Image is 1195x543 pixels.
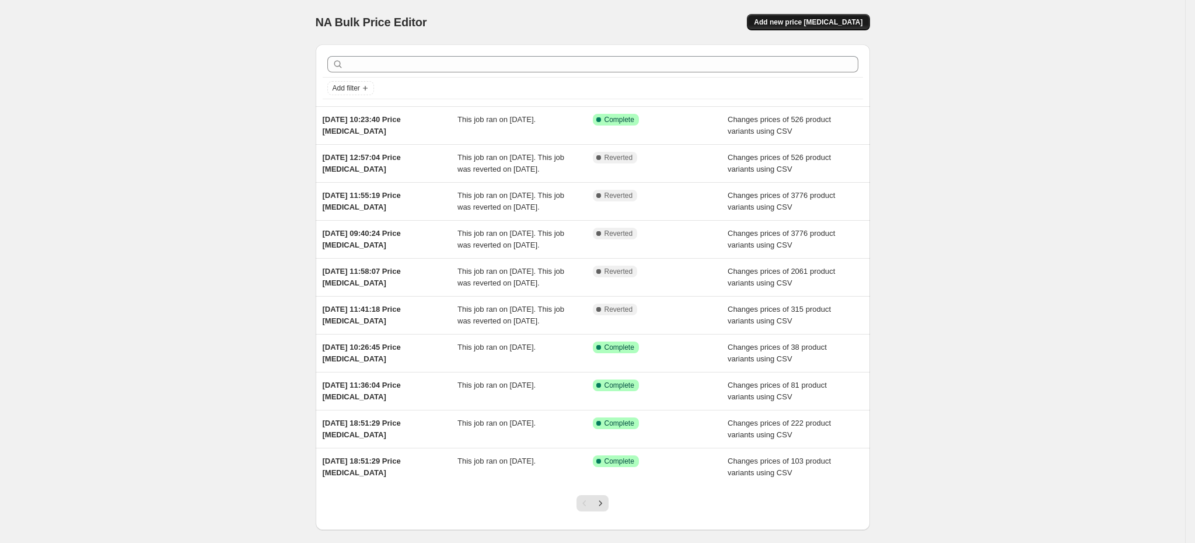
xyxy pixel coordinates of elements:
span: [DATE] 10:26:45 Price [MEDICAL_DATA] [323,343,401,363]
span: Changes prices of 81 product variants using CSV [728,381,827,401]
span: Complete [605,115,634,124]
button: Add new price [MEDICAL_DATA] [747,14,869,30]
span: This job ran on [DATE]. This job was reverted on [DATE]. [457,191,564,211]
span: Changes prices of 103 product variants using CSV [728,457,831,477]
span: This job ran on [DATE]. This job was reverted on [DATE]. [457,305,564,325]
span: Changes prices of 3776 product variants using CSV [728,191,835,211]
span: [DATE] 11:58:07 Price [MEDICAL_DATA] [323,267,401,287]
span: This job ran on [DATE]. [457,419,536,427]
span: This job ran on [DATE]. This job was reverted on [DATE]. [457,229,564,249]
span: NA Bulk Price Editor [316,16,427,29]
span: Reverted [605,153,633,162]
span: Changes prices of 222 product variants using CSV [728,419,831,439]
span: Changes prices of 526 product variants using CSV [728,115,831,135]
span: Reverted [605,305,633,314]
button: Next [592,495,609,511]
span: This job ran on [DATE]. [457,381,536,389]
span: Add filter [333,83,360,93]
span: Complete [605,457,634,466]
span: This job ran on [DATE]. This job was reverted on [DATE]. [457,153,564,173]
span: Complete [605,419,634,428]
span: [DATE] 11:36:04 Price [MEDICAL_DATA] [323,381,401,401]
span: Changes prices of 2061 product variants using CSV [728,267,835,287]
span: [DATE] 09:40:24 Price [MEDICAL_DATA] [323,229,401,249]
span: [DATE] 18:51:29 Price [MEDICAL_DATA] [323,457,401,477]
span: [DATE] 11:55:19 Price [MEDICAL_DATA] [323,191,401,211]
span: Changes prices of 526 product variants using CSV [728,153,831,173]
span: [DATE] 11:41:18 Price [MEDICAL_DATA] [323,305,401,325]
span: This job ran on [DATE]. [457,343,536,351]
span: Changes prices of 3776 product variants using CSV [728,229,835,249]
span: Changes prices of 38 product variants using CSV [728,343,827,363]
nav: Pagination [576,495,609,511]
span: Complete [605,381,634,390]
span: Reverted [605,191,633,200]
span: This job ran on [DATE]. [457,115,536,124]
span: Changes prices of 315 product variants using CSV [728,305,831,325]
span: Reverted [605,267,633,276]
button: Add filter [327,81,374,95]
span: [DATE] 18:51:29 Price [MEDICAL_DATA] [323,419,401,439]
span: This job ran on [DATE]. This job was reverted on [DATE]. [457,267,564,287]
span: [DATE] 12:57:04 Price [MEDICAL_DATA] [323,153,401,173]
span: [DATE] 10:23:40 Price [MEDICAL_DATA] [323,115,401,135]
span: Complete [605,343,634,352]
span: Reverted [605,229,633,238]
span: This job ran on [DATE]. [457,457,536,465]
span: Add new price [MEDICAL_DATA] [754,18,862,27]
